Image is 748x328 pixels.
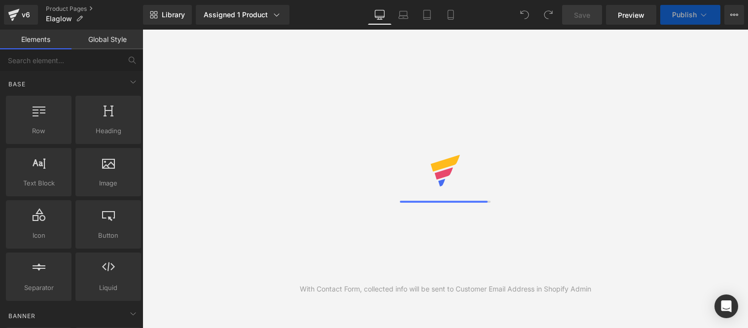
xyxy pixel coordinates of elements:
span: Image [78,178,138,188]
span: Publish [672,11,697,19]
a: Global Style [71,30,143,49]
span: Icon [9,230,69,241]
span: Separator [9,283,69,293]
span: Base [7,79,27,89]
span: Liquid [78,283,138,293]
div: Assigned 1 Product [204,10,282,20]
span: Library [162,10,185,19]
span: Row [9,126,69,136]
span: Elaglow [46,15,72,23]
a: v6 [4,5,38,25]
a: Tablet [415,5,439,25]
div: Open Intercom Messenger [714,294,738,318]
button: More [724,5,744,25]
span: Heading [78,126,138,136]
button: Publish [660,5,720,25]
span: Save [574,10,590,20]
span: Text Block [9,178,69,188]
a: New Library [143,5,192,25]
span: Banner [7,311,36,321]
a: Product Pages [46,5,143,13]
a: Laptop [392,5,415,25]
button: Redo [538,5,558,25]
div: v6 [20,8,32,21]
button: Undo [515,5,534,25]
div: With Contact Form, collected info will be sent to Customer Email Address in Shopify Admin [300,284,591,294]
span: Preview [618,10,644,20]
span: Button [78,230,138,241]
a: Desktop [368,5,392,25]
a: Mobile [439,5,463,25]
a: Preview [606,5,656,25]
